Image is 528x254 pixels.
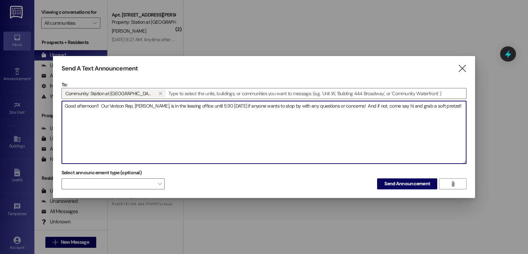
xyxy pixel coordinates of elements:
label: Select announcement type (optional) [62,167,142,178]
h3: Send A Text Announcement [62,65,138,73]
span: Send Announcement [384,180,430,187]
p: To: [62,81,467,88]
button: Community: Station at Manayunk [155,89,166,98]
i:  [458,65,467,72]
i:  [450,181,455,187]
button: Send Announcement [377,178,437,189]
span: Community: Station at Manayunk [65,89,153,98]
textarea: Good afternoon!! Our Verizon Rep, [PERSON_NAME], is in the leasing office until 5:30 [DATE] if an... [62,101,466,164]
i:  [158,91,162,96]
input: Type to select the units, buildings, or communities you want to message. (e.g. 'Unit 1A', 'Buildi... [166,88,466,99]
